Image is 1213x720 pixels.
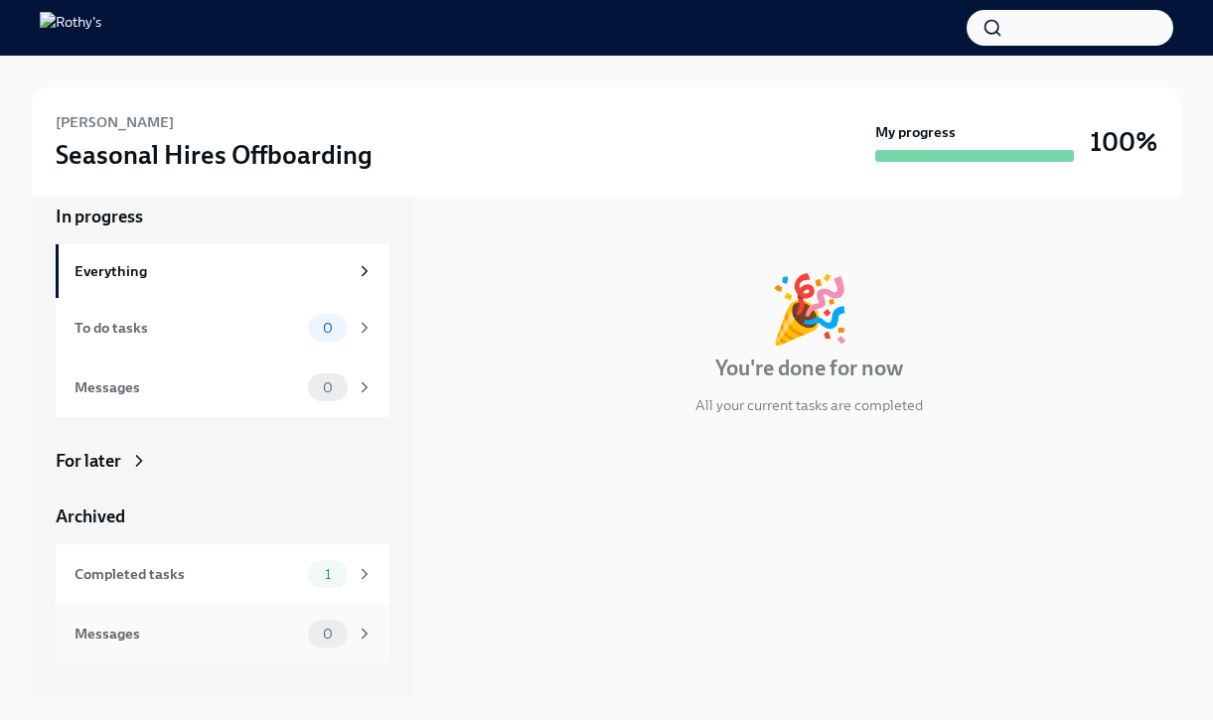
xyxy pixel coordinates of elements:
[313,567,343,582] span: 1
[311,321,345,336] span: 0
[75,317,300,339] div: To do tasks
[56,205,389,228] a: In progress
[1090,124,1157,160] h3: 100%
[769,276,850,342] div: 🎉
[695,395,923,415] p: All your current tasks are completed
[56,244,389,298] a: Everything
[715,354,903,383] h4: You're done for now
[311,627,345,642] span: 0
[56,358,389,417] a: Messages0
[56,111,174,133] h6: [PERSON_NAME]
[56,449,121,473] div: For later
[56,544,389,604] a: Completed tasks1
[56,298,389,358] a: To do tasks0
[437,205,525,228] div: In progress
[75,260,348,282] div: Everything
[56,449,389,473] a: For later
[56,137,373,173] h3: Seasonal Hires Offboarding
[311,380,345,395] span: 0
[75,623,300,645] div: Messages
[56,504,389,528] a: Archived
[40,12,101,44] img: Rothy's
[75,563,300,585] div: Completed tasks
[56,604,389,663] a: Messages0
[875,122,956,142] strong: My progress
[75,376,300,398] div: Messages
